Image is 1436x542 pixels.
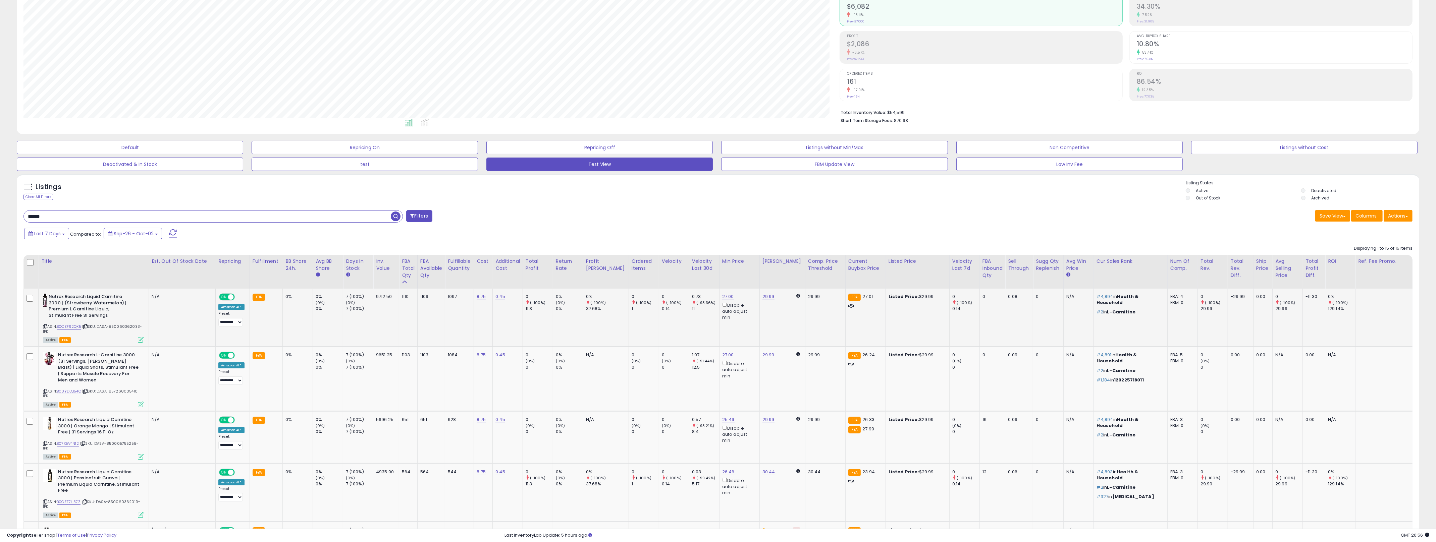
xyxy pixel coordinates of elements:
[1097,417,1162,429] p: in
[70,231,101,237] span: Compared to:
[722,301,754,320] div: Disable auto adjust min
[982,258,1003,279] div: FBA inbound Qty
[253,417,265,424] small: FBA
[1354,245,1413,252] div: Displaying 1 to 15 of 15 items
[1140,50,1154,55] small: 53.41%
[316,352,343,358] div: 0%
[448,417,469,423] div: 628
[1170,358,1192,364] div: FBM: 0
[376,294,394,300] div: 9712.50
[952,364,979,370] div: 0
[23,194,53,200] div: Clear All Filters
[526,306,553,312] div: 11.3
[285,258,310,272] div: BB Share 24h.
[722,360,754,379] div: Disable auto adjust min
[285,294,308,300] div: 0%
[586,306,629,312] div: 37.68%
[346,300,355,305] small: (0%)
[848,417,861,424] small: FBA
[526,294,553,300] div: 0
[17,141,243,154] button: Default
[1097,309,1103,315] span: #2
[57,532,86,538] a: Terms of Use
[448,258,471,272] div: Fulfillable Quantity
[477,416,486,423] a: 8.75
[1097,368,1162,374] p: in
[1170,352,1192,358] div: FBA: 5
[1097,377,1110,383] span: #1,184
[316,358,325,364] small: (0%)
[1355,213,1377,219] span: Columns
[448,294,469,300] div: 1097
[316,306,343,312] div: 0%
[862,293,873,300] span: 27.01
[495,352,505,358] a: 0.45
[1097,293,1113,300] span: #4,894
[848,294,861,301] small: FBA
[43,417,56,430] img: 41vcDnJQLCL._SL40_.jpg
[1275,294,1302,300] div: 0
[1280,300,1295,305] small: (-100%)
[59,337,71,343] span: FBA
[1107,367,1136,374] span: L-Carnitine
[530,300,545,305] small: (-100%)
[556,258,580,272] div: Return Rate
[49,294,130,320] b: Nutrex Research Liquid Carnitine 3000 | (Strawberry Watermelon) | Premium L Carnitine Liquid, Sti...
[556,306,583,312] div: 0%
[847,72,1122,76] span: Ordered Items
[1097,377,1162,383] p: in
[346,417,373,423] div: 7 (100%)
[556,300,565,305] small: (0%)
[1231,294,1248,300] div: -29.99
[632,294,659,300] div: 0
[762,258,802,265] div: [PERSON_NAME]
[58,352,140,385] b: Nutrex Research L-Carnitine 3000 (31 Servings, [PERSON_NAME] Blast) | Liquid Shots, Stimulant Fre...
[850,87,865,93] small: -17.01%
[252,141,478,154] button: Repricing On
[1097,293,1138,306] span: Health & Household
[477,258,490,265] div: Cost
[556,417,583,423] div: 0%
[632,258,656,272] div: Ordered Items
[889,352,919,358] b: Listed Price:
[847,40,1122,49] h2: $2,086
[848,258,883,272] div: Current Buybox Price
[59,402,71,408] span: FBA
[1097,258,1165,265] div: Cur Sales Rank
[43,294,144,342] div: ASIN:
[662,358,671,364] small: (0%)
[402,258,415,279] div: FBA Total Qty
[346,352,373,358] div: 7 (100%)
[1008,258,1030,272] div: Sell Through
[662,294,689,300] div: 0
[1315,210,1350,222] button: Save View
[1140,12,1153,17] small: 7.52%
[1097,294,1162,306] p: in
[316,364,343,370] div: 0%
[1256,352,1267,358] div: 0.00
[847,35,1122,38] span: Profit
[1097,352,1137,364] span: Health & Household
[722,469,735,475] a: 26.46
[556,352,583,358] div: 0%
[43,417,144,459] div: ASIN:
[43,402,58,408] span: All listings currently available for purchase on Amazon
[402,294,412,300] div: 1110
[1137,78,1412,87] h2: 86.54%
[894,117,908,124] span: $70.93
[808,294,840,300] div: 29.99
[218,370,245,385] div: Preset:
[218,311,245,326] div: Preset:
[666,300,682,305] small: (-100%)
[1328,258,1352,265] div: ROI
[1201,352,1228,358] div: 0
[1137,57,1153,61] small: Prev: 7.04%
[1256,294,1267,300] div: 0.00
[762,416,775,423] a: 29.99
[58,417,140,437] b: Nutrex Research Liquid Carnitine 3000 | Orange Mango | Stimulant Free | 31 Servings 16 Fl Oz
[586,294,629,300] div: 0%
[889,258,947,265] div: Listed Price
[952,294,979,300] div: 0
[43,324,142,334] span: | SKU: DASA-850060362033-1PK
[495,469,505,475] a: 0.45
